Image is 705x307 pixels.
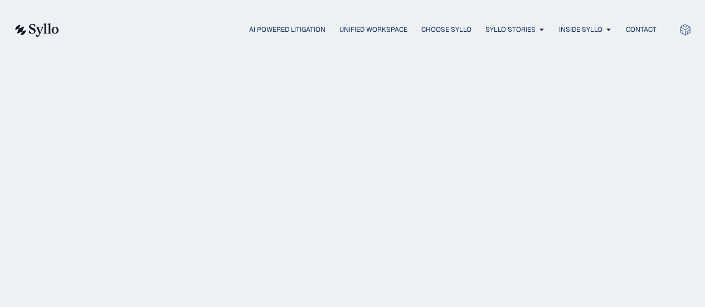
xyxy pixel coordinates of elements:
a: Inside Syllo [559,25,602,35]
a: Syllo Stories [485,25,536,35]
img: syllo [13,23,59,37]
a: Contact [626,25,657,35]
nav: Menu [81,25,657,35]
a: AI Powered Litigation [249,25,325,35]
a: Unified Workspace [339,25,407,35]
a: Choose Syllo [421,25,471,35]
div: Menu Toggle [81,25,657,35]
